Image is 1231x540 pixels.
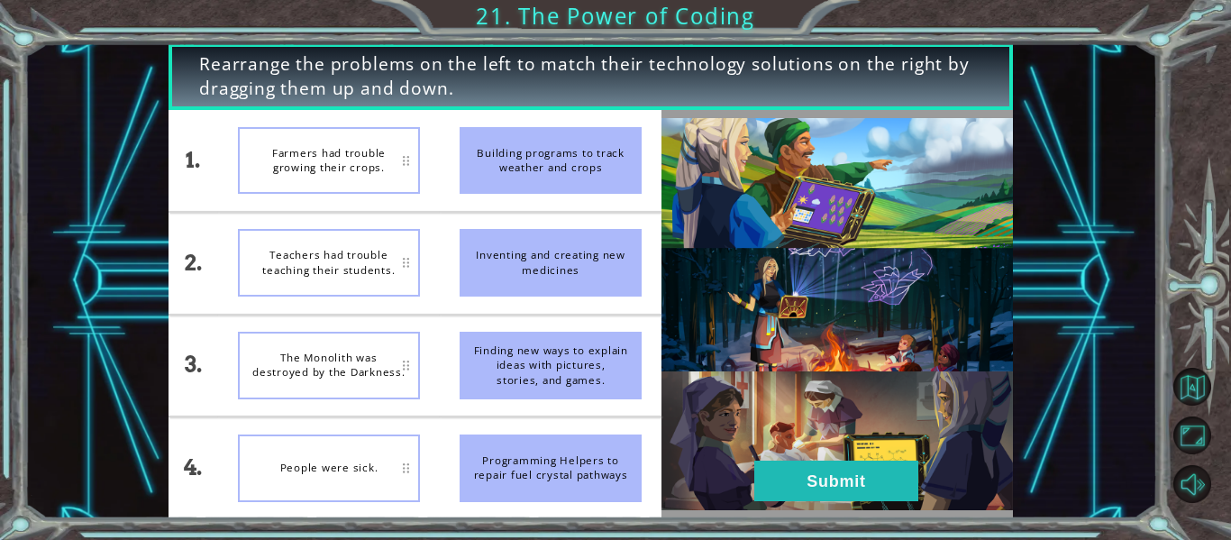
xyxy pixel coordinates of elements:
[754,461,918,501] button: Submit
[238,435,420,502] div: People were sick.
[460,127,642,195] div: Building programs to track weather and crops
[1173,368,1211,406] button: Back to Map
[1173,465,1211,503] button: Mute
[169,213,218,314] div: 2.
[460,332,642,399] div: Finding new ways to explain ideas with pictures, stories, and games.
[661,118,1013,510] img: Interactive Art
[1176,362,1231,411] a: Back to Map
[460,229,642,297] div: Inventing and creating new medicines
[199,52,982,102] span: Rearrange the problems on the left to match their technology solutions on the right by dragging t...
[238,127,420,195] div: Farmers had trouble growing their crops.
[1173,416,1211,454] button: Maximize Browser
[169,316,218,416] div: 3.
[460,435,642,502] div: Programming Helpers to repair fuel crystal pathways
[169,417,218,518] div: 4.
[238,332,420,399] div: The Monolith was destroyed by the Darkness.
[238,229,420,297] div: Teachers had trouble teaching their students.
[169,110,218,211] div: 1.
